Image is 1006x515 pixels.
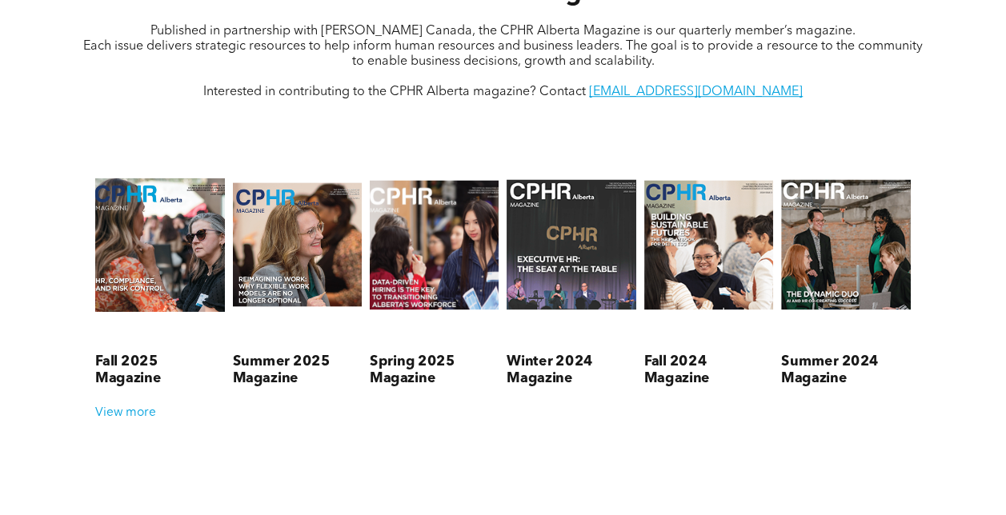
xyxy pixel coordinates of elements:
[83,40,923,68] span: Each issue delivers strategic resources to help inform human resources and business leaders. The ...
[370,353,499,387] h3: Spring 2025 Magazine
[644,353,774,387] h3: Fall 2024 Magazine
[150,25,856,38] span: Published in partnership with [PERSON_NAME] Canada, the CPHR Alberta Magazine is our quarterly me...
[233,353,363,387] h3: Summer 2025 Magazine
[781,353,911,387] h3: Summer 2024 Magazine
[507,353,636,387] h3: Winter 2024 Magazine
[88,406,919,421] div: View more
[203,86,586,98] span: Interested in contributing to the CPHR Alberta magazine? Contact
[589,86,803,98] a: [EMAIL_ADDRESS][DOMAIN_NAME]
[95,353,225,387] h3: Fall 2025 Magazine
